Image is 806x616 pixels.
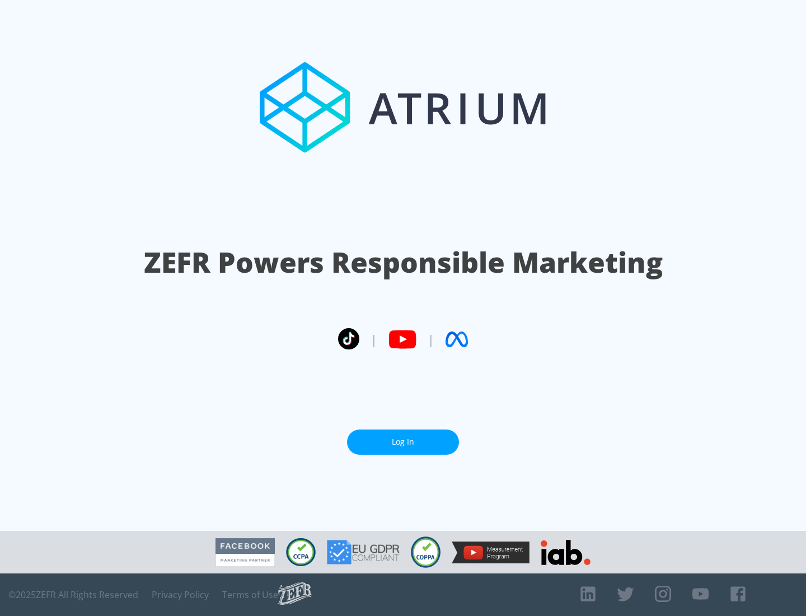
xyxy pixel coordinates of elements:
a: Log In [347,430,459,455]
h1: ZEFR Powers Responsible Marketing [144,243,663,282]
span: | [428,331,434,348]
img: Facebook Marketing Partner [215,538,275,567]
img: YouTube Measurement Program [452,542,529,563]
a: Privacy Policy [152,589,209,600]
a: Terms of Use [222,589,278,600]
img: IAB [541,540,591,565]
span: | [371,331,377,348]
img: GDPR Compliant [327,540,400,564]
img: CCPA Compliant [286,538,316,566]
img: COPPA Compliant [411,536,441,568]
span: © 2025 ZEFR All Rights Reserved [8,589,138,600]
